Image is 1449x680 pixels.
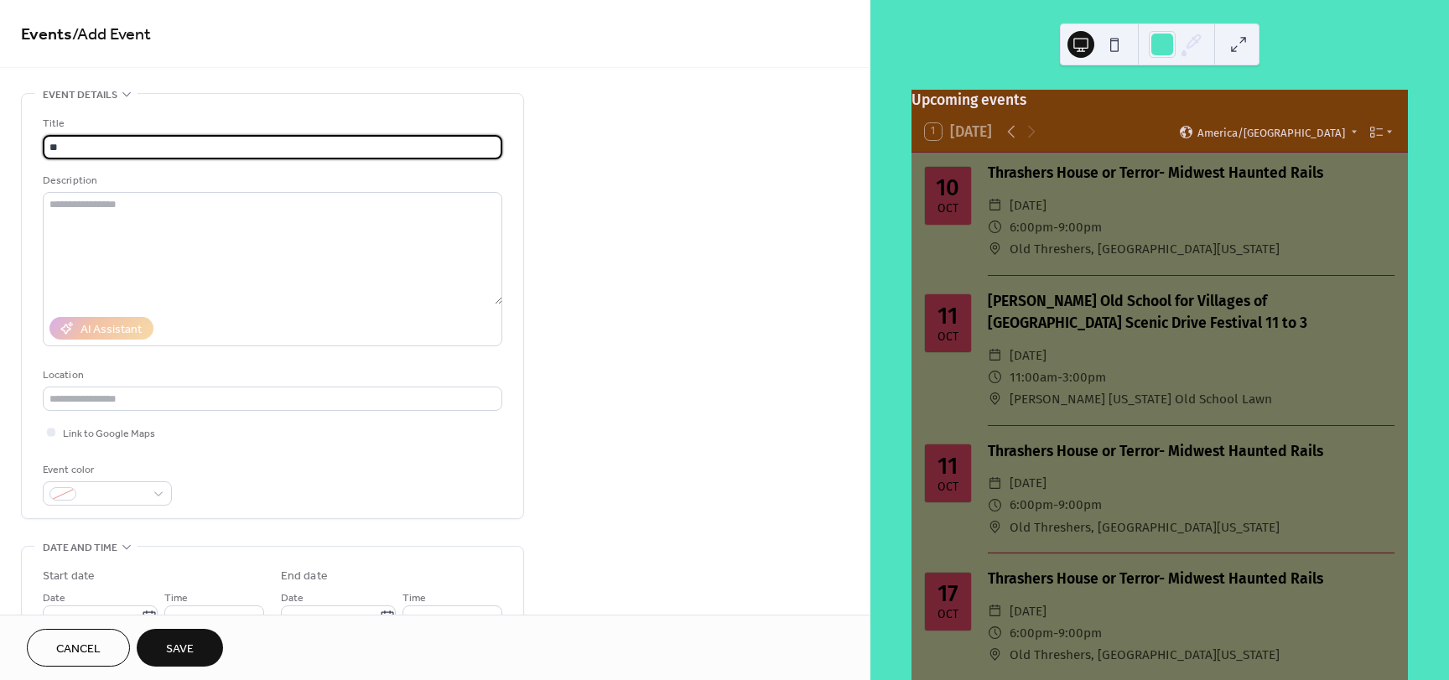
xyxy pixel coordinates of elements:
div: Location [43,366,499,384]
span: Date [281,589,304,607]
span: Time [164,589,188,607]
span: Date and time [43,539,117,557]
div: 10 [936,176,959,200]
span: - [1053,494,1058,516]
button: Cancel [27,629,130,667]
span: 11:00am [1010,366,1057,388]
span: [PERSON_NAME] [US_STATE] Old School Lawn [1010,388,1272,410]
span: Old Threshers, [GEOGRAPHIC_DATA][US_STATE] [1010,238,1280,260]
span: America/[GEOGRAPHIC_DATA] [1197,127,1345,138]
span: - [1053,622,1058,644]
span: Old Threshers, [GEOGRAPHIC_DATA][US_STATE] [1010,516,1280,538]
div: ​ [988,345,1003,366]
div: ​ [988,238,1003,260]
span: - [1057,366,1062,388]
span: - [1053,216,1058,238]
span: 6:00pm [1010,622,1053,644]
span: 6:00pm [1010,494,1053,516]
span: Old Threshers, [GEOGRAPHIC_DATA][US_STATE] [1010,644,1280,666]
div: ​ [988,494,1003,516]
span: Event details [43,86,117,104]
div: Thrashers House or Terror- Midwest Haunted Rails [988,163,1394,184]
div: ​ [988,388,1003,410]
div: 11 [937,304,958,328]
span: [DATE] [1010,600,1046,622]
div: Description [43,172,499,189]
div: ​ [988,472,1003,494]
div: End date [281,568,328,585]
div: Start date [43,568,95,585]
div: Upcoming events [911,90,1408,112]
span: Save [166,641,194,658]
div: 11 [937,454,958,478]
span: [DATE] [1010,195,1046,216]
div: 17 [937,582,958,605]
button: Save [137,629,223,667]
div: Title [43,115,499,132]
span: 9:00pm [1058,622,1102,644]
span: 9:00pm [1058,494,1102,516]
div: Thrashers House or Terror- Midwest Haunted Rails [988,441,1394,463]
span: [DATE] [1010,345,1046,366]
div: Oct [937,481,958,493]
div: ​ [988,366,1003,388]
span: Cancel [56,641,101,658]
div: ​ [988,600,1003,622]
span: Link to Google Maps [63,425,155,443]
span: 9:00pm [1058,216,1102,238]
div: ​ [988,622,1003,644]
div: ​ [988,516,1003,538]
div: ​ [988,216,1003,238]
span: / Add Event [72,18,151,51]
div: ​ [988,195,1003,216]
div: ​ [988,644,1003,666]
a: Events [21,18,72,51]
span: 3:00pm [1062,366,1106,388]
span: [DATE] [1010,472,1046,494]
span: Time [402,589,426,607]
div: Event color [43,461,169,479]
span: 6:00pm [1010,216,1053,238]
span: Date [43,589,65,607]
div: Oct [937,203,958,215]
div: [PERSON_NAME] Old School for Villages of [GEOGRAPHIC_DATA] Scenic Drive Festival 11 to 3 [988,291,1394,335]
div: Oct [937,609,958,620]
div: Thrashers House or Terror- Midwest Haunted Rails [988,568,1394,590]
div: Oct [937,331,958,343]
